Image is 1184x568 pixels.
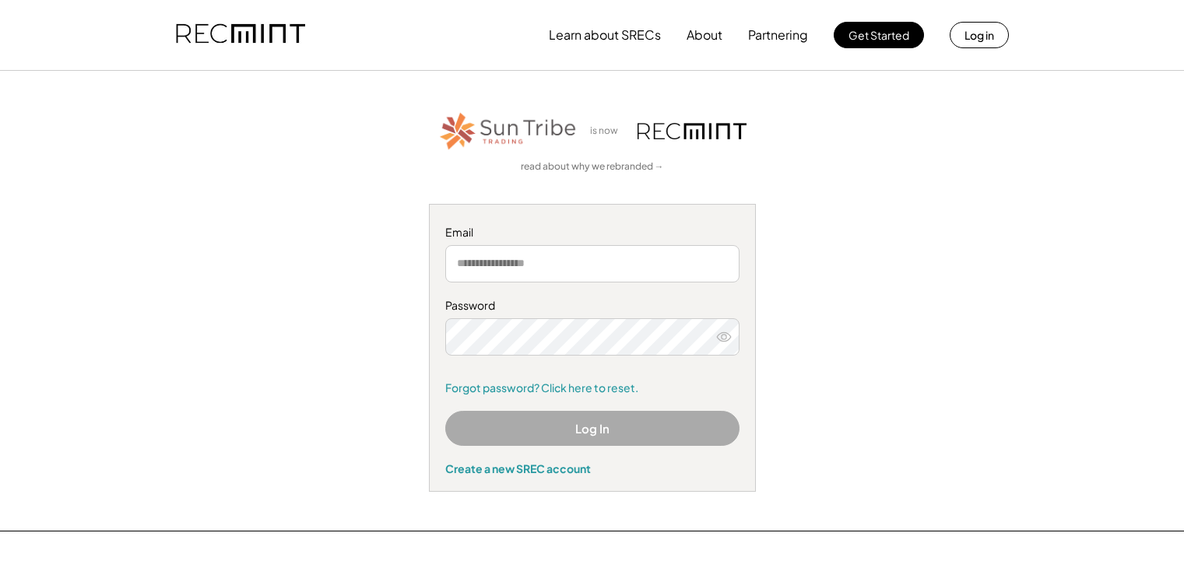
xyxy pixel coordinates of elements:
div: Password [445,298,740,314]
a: Forgot password? Click here to reset. [445,380,740,396]
div: is now [586,124,630,138]
button: Get Started [834,22,924,48]
button: Log In [445,411,740,446]
div: Email [445,225,740,240]
div: Create a new SREC account [445,461,740,475]
img: STT_Horizontal_Logo%2B-%2BColor.png [438,110,578,153]
button: Learn about SRECs [549,19,661,51]
button: Partnering [748,19,808,51]
button: About [687,19,722,51]
img: recmint-logotype%403x.png [176,9,305,61]
img: recmint-logotype%403x.png [638,123,747,139]
a: read about why we rebranded → [521,160,664,174]
button: Log in [950,22,1009,48]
